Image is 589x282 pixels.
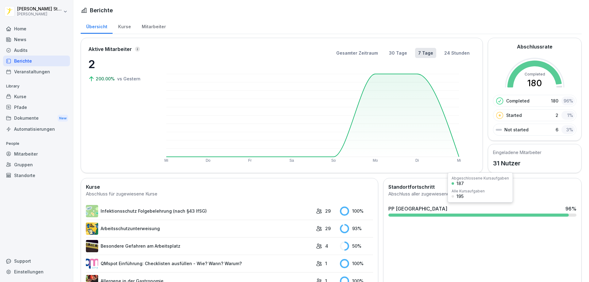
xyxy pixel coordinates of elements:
p: 4 [325,243,328,249]
img: bgsrfyvhdm6180ponve2jajk.png [86,222,98,235]
p: 180 [551,98,558,104]
img: rsy9vu330m0sw5op77geq2rv.png [86,257,98,270]
a: Mitarbeiter [3,149,70,159]
h1: Berichte [90,6,113,14]
text: Do [206,158,211,163]
div: Dokumente [3,113,70,124]
div: 50 % [340,241,373,251]
div: 1 % [561,111,575,120]
div: Abschluss aller zugewiesenen Kurse pro Standort [388,191,576,198]
a: Automatisierungen [3,124,70,134]
a: Mitarbeiter [136,18,171,34]
div: 100 % [340,207,373,216]
div: New [58,115,68,122]
text: Fr [248,158,252,163]
div: 187 [456,181,464,186]
div: 100 % [340,259,373,268]
div: PP [GEOGRAPHIC_DATA] [388,205,447,212]
a: Audits [3,45,70,56]
div: Alle Kursaufgaben [452,189,485,193]
p: 200.00% [96,75,116,82]
p: vs Gestern [117,75,141,82]
button: 30 Tage [386,48,410,58]
text: Mo [373,158,378,163]
div: Abschluss für zugewiesene Kurse [86,191,373,198]
div: 93 % [340,224,373,233]
text: Mi [457,158,461,163]
p: 2 [556,112,558,118]
a: Veranstaltungen [3,66,70,77]
h2: Standortfortschritt [388,183,576,191]
p: Library [3,81,70,91]
text: Mi [164,158,168,163]
a: Kurse [113,18,136,34]
p: 6 [556,126,558,133]
p: 29 [325,225,331,232]
div: 96 % [561,96,575,105]
a: News [3,34,70,45]
text: Sa [290,158,294,163]
p: People [3,139,70,149]
a: DokumenteNew [3,113,70,124]
div: 195 [456,194,464,199]
p: 29 [325,208,331,214]
a: Standorte [3,170,70,181]
a: Arbeitsschutzunterweisung [86,222,313,235]
a: Home [3,23,70,34]
img: zq4t51x0wy87l3xh8s87q7rq.png [86,240,98,252]
div: Abgeschlossene Kursaufgaben [452,176,509,180]
text: So [331,158,336,163]
button: 24 Stunden [441,48,473,58]
p: 2 [88,56,150,72]
p: Aktive Mitarbeiter [88,45,132,53]
a: Pfade [3,102,70,113]
a: Berichte [3,56,70,66]
a: Übersicht [81,18,113,34]
a: QMspot Einführung: Checklisten ausfüllen - Wie? Wann? Warum? [86,257,313,270]
div: 3 % [561,125,575,134]
img: tgff07aey9ahi6f4hltuk21p.png [86,205,98,217]
p: Completed [506,98,529,104]
p: 31 Nutzer [493,159,541,168]
a: PP [GEOGRAPHIC_DATA]96% [386,203,579,219]
a: Kurse [3,91,70,102]
button: 7 Tage [415,48,436,58]
p: [PERSON_NAME] [17,12,62,16]
a: Infektionsschutz Folgebelehrung (nach §43 IfSG) [86,205,313,217]
text: Di [415,158,419,163]
h2: Abschlussrate [517,43,552,50]
button: Gesamter Zeitraum [333,48,381,58]
p: Not started [504,126,529,133]
a: Besondere Gefahren am Arbeitsplatz [86,240,313,252]
a: Gruppen [3,159,70,170]
h2: Kurse [86,183,373,191]
a: Einstellungen [3,266,70,277]
p: Started [506,112,522,118]
h5: Eingeladene Mitarbeiter [493,149,541,156]
p: 1 [325,260,327,267]
div: 96 % [565,205,576,212]
p: [PERSON_NAME] Stambolov [17,6,62,12]
div: Support [3,256,70,266]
